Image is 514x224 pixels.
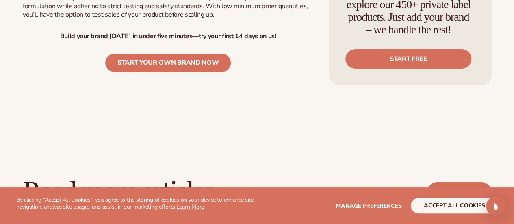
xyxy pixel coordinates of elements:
[105,54,231,72] a: Start your own brand now
[16,197,257,211] p: By clicking "Accept All Cookies", you agree to the storing of cookies on your device to enhance s...
[176,203,204,211] a: Learn More
[336,198,401,213] button: Manage preferences
[23,178,214,206] h2: Read more articles
[345,49,471,69] a: Start free
[427,182,491,202] a: view all
[411,198,498,213] button: accept all cookies
[60,32,276,41] strong: Build your brand [DATE] in under five minutes—try your first 14 days on us!
[336,202,401,210] span: Manage preferences
[486,196,505,216] div: Open Intercom Messenger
